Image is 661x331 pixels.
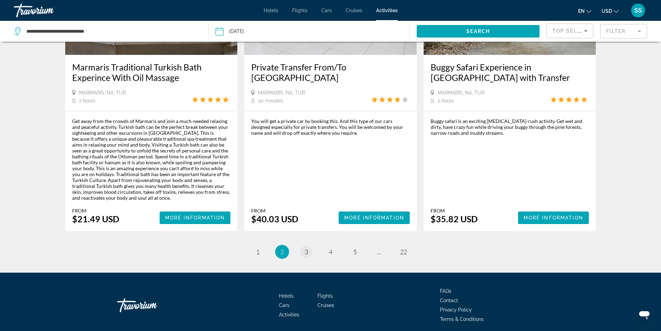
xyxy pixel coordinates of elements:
[215,21,410,42] button: Date: Oct 6, 2025
[518,212,589,224] button: More Information
[440,298,458,303] a: Contact
[165,215,225,221] span: More Information
[376,8,398,13] a: Activities
[552,28,592,34] span: Top Sellers
[279,303,289,308] a: Cars
[629,3,647,18] button: User Menu
[251,214,298,224] div: $40.03 USD
[258,98,283,104] span: 30 minutes
[377,248,381,256] span: ...
[251,118,410,136] div: You will get a private car by booking this. And this type of our cars designed especially for pri...
[72,62,231,83] a: Marmaris Traditional Turkish Bath Experince With Oil Massage
[524,215,584,221] span: More Information
[602,8,612,14] span: USD
[321,8,332,13] a: Cars
[258,90,305,96] span: Marmaris, NA, TUR
[264,8,278,13] a: Hotels
[438,98,454,104] span: 2 hours
[431,118,589,136] div: Buggy safari is an exciting [MEDICAL_DATA]-rush activity. Get wet and dirty, have crazy fun while...
[600,24,647,39] button: Filter
[280,248,284,256] span: 2
[79,98,95,104] span: 2 hours
[578,6,591,16] button: Change language
[251,62,410,83] a: Private Transfer From/To [GEOGRAPHIC_DATA]
[339,212,410,224] button: More Information
[346,8,362,13] a: Cruises
[438,90,484,96] span: Marmaris, NA, TUR
[117,295,187,316] a: Travorium
[431,214,478,224] div: $35.82 USD
[279,293,294,299] a: Hotels
[417,25,540,38] button: Search
[431,62,589,83] a: Buggy Safari Experience in [GEOGRAPHIC_DATA] with Transfer
[400,248,407,256] span: 22
[72,118,231,201] div: Get away from the crowds of Marmaris and join a much-needed relaxing and peaceful activity. Turki...
[160,212,231,224] button: More Information
[633,303,655,325] iframe: Button to launch messaging window
[14,1,83,19] a: Travorium
[329,248,332,256] span: 4
[440,288,451,294] a: FAQs
[317,303,334,308] a: Cruises
[256,248,260,256] span: 1
[353,248,357,256] span: 5
[79,90,126,96] span: Marmaris, NA, TUR
[552,27,587,35] mat-select: Sort by
[440,316,484,322] a: Terms & Conditions
[72,208,119,214] div: From
[317,293,333,299] a: Flights
[251,208,298,214] div: From
[466,28,490,34] span: Search
[440,307,472,313] a: Privacy Policy
[634,7,642,14] span: SS
[344,215,404,221] span: More Information
[578,8,585,14] span: en
[279,312,299,317] a: Activities
[305,248,308,256] span: 3
[292,8,307,13] a: Flights
[602,6,619,16] button: Change currency
[65,245,596,259] nav: Pagination
[431,208,478,214] div: From
[72,214,119,224] div: $21.49 USD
